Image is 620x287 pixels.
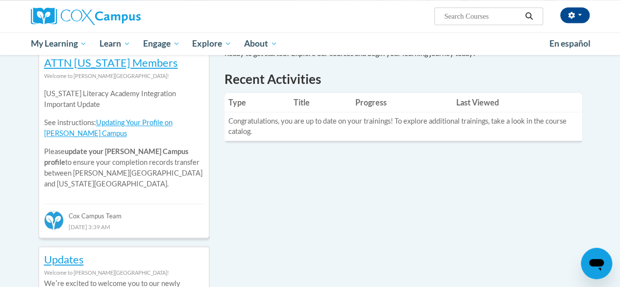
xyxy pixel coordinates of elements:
span: En español [549,38,591,49]
span: About [244,38,277,50]
img: Cox Campus Team [44,210,64,230]
a: About [238,32,284,55]
a: Learn [93,32,137,55]
input: Search Courses [443,10,521,22]
a: Engage [137,32,186,55]
a: ATTN [US_STATE] Members [44,56,178,69]
div: Please to ensure your completion records transfer between [PERSON_NAME][GEOGRAPHIC_DATA] and [US_... [44,81,204,197]
a: Updates [44,253,84,266]
th: Type [224,93,290,112]
th: Title [290,93,351,112]
span: Explore [192,38,231,50]
a: Cox Campus [31,7,207,25]
button: Account Settings [560,7,590,23]
h1: Recent Activities [224,70,582,88]
div: Welcome to [PERSON_NAME][GEOGRAPHIC_DATA]! [44,267,204,278]
td: Congratulations, you are up to date on your trainings! To explore additional trainings, take a lo... [224,112,582,141]
a: Explore [186,32,238,55]
span: Learn [99,38,130,50]
div: [DATE] 3:39 AM [44,221,204,232]
div: Welcome to [PERSON_NAME][GEOGRAPHIC_DATA]! [44,71,204,81]
th: Progress [351,93,452,112]
a: My Learning [25,32,94,55]
th: Last Viewed [452,93,582,112]
button: Search [521,10,536,22]
b: update your [PERSON_NAME] Campus profile [44,147,188,166]
div: Main menu [24,32,597,55]
span: My Learning [30,38,87,50]
span: Engage [143,38,180,50]
iframe: Button to launch messaging window [581,248,612,279]
a: En español [543,33,597,54]
img: Cox Campus [31,7,141,25]
div: Cox Campus Team [44,204,204,221]
a: Updating Your Profile on [PERSON_NAME] Campus [44,118,173,137]
p: See instructions: [44,117,204,139]
p: [US_STATE] Literacy Academy Integration Important Update [44,88,204,110]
